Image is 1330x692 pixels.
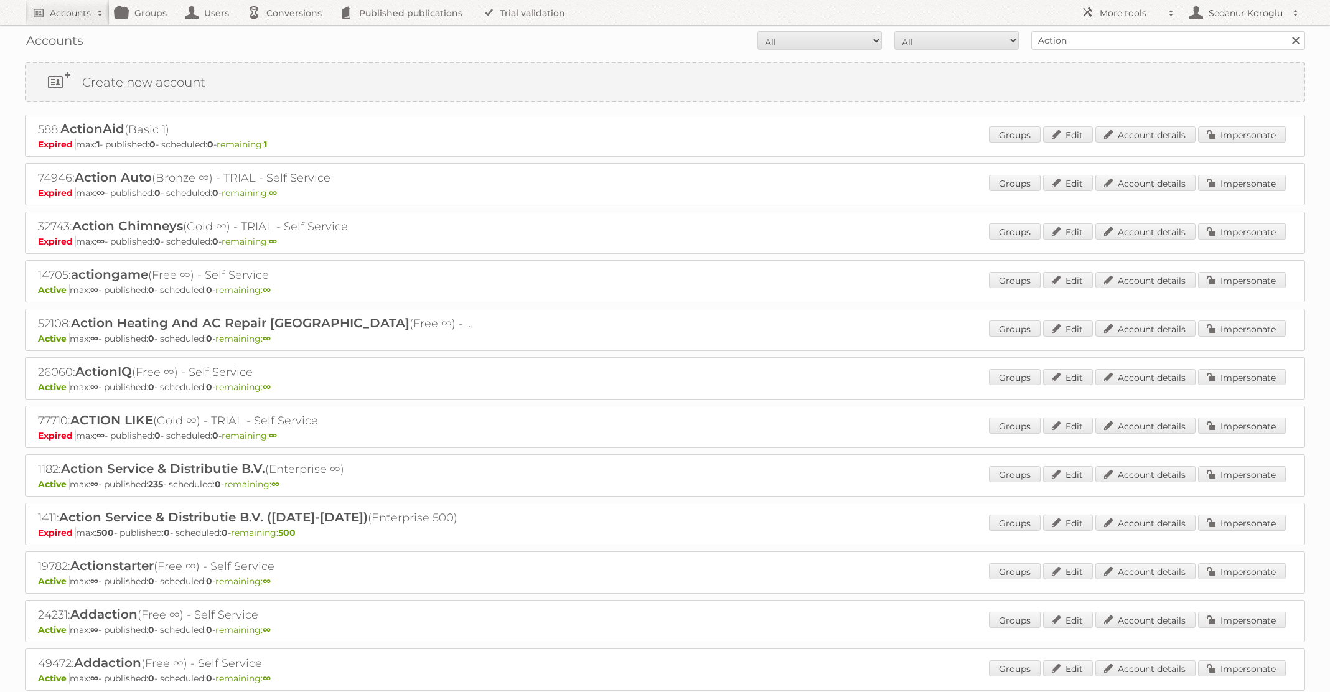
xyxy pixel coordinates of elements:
[90,333,98,344] strong: ∞
[215,284,271,296] span: remaining:
[38,607,474,623] h2: 24231: (Free ∞) - Self Service
[26,63,1304,101] a: Create new account
[269,187,277,199] strong: ∞
[1043,563,1093,579] a: Edit
[206,333,212,344] strong: 0
[38,673,1292,684] p: max: - published: - scheduled: -
[38,479,1292,490] p: max: - published: - scheduled: -
[215,576,271,587] span: remaining:
[1095,320,1196,337] a: Account details
[38,624,1292,635] p: max: - published: - scheduled: -
[38,218,474,235] h2: 32743: (Gold ∞) - TRIAL - Self Service
[212,430,218,441] strong: 0
[1206,7,1286,19] h2: Sedanur Koroglu
[149,139,156,150] strong: 0
[989,175,1041,191] a: Groups
[38,461,474,477] h2: 1182: (Enterprise ∞)
[212,187,218,199] strong: 0
[1043,369,1093,385] a: Edit
[38,381,70,393] span: Active
[278,527,296,538] strong: 500
[1095,175,1196,191] a: Account details
[61,461,265,476] span: Action Service & Distributie B.V.
[38,284,70,296] span: Active
[1198,126,1286,143] a: Impersonate
[1043,612,1093,628] a: Edit
[71,316,410,330] span: Action Heating And AC Repair [GEOGRAPHIC_DATA]
[70,607,138,622] span: Addaction
[38,430,76,441] span: Expired
[1198,175,1286,191] a: Impersonate
[38,364,474,380] h2: 26060: (Free ∞) - Self Service
[263,576,271,587] strong: ∞
[1198,660,1286,676] a: Impersonate
[1043,126,1093,143] a: Edit
[148,576,154,587] strong: 0
[96,139,100,150] strong: 1
[263,284,271,296] strong: ∞
[148,479,163,490] strong: 235
[1095,418,1196,434] a: Account details
[96,430,105,441] strong: ∞
[1198,563,1286,579] a: Impersonate
[59,510,368,525] span: Action Service & Distributie B.V. ([DATE]-[DATE])
[38,139,76,150] span: Expired
[989,369,1041,385] a: Groups
[1043,272,1093,288] a: Edit
[38,558,474,574] h2: 19782: (Free ∞) - Self Service
[989,515,1041,531] a: Groups
[38,479,70,490] span: Active
[206,576,212,587] strong: 0
[90,381,98,393] strong: ∞
[222,236,277,247] span: remaining:
[1043,515,1093,531] a: Edit
[90,673,98,684] strong: ∞
[1198,320,1286,337] a: Impersonate
[1043,660,1093,676] a: Edit
[38,624,70,635] span: Active
[71,267,148,282] span: actiongame
[212,236,218,247] strong: 0
[217,139,267,150] span: remaining:
[70,558,154,573] span: Actionstarter
[989,660,1041,676] a: Groups
[1198,272,1286,288] a: Impersonate
[96,187,105,199] strong: ∞
[38,655,474,671] h2: 49472: (Free ∞) - Self Service
[154,236,161,247] strong: 0
[269,430,277,441] strong: ∞
[38,333,70,344] span: Active
[271,479,279,490] strong: ∞
[989,126,1041,143] a: Groups
[148,673,154,684] strong: 0
[1043,223,1093,240] a: Edit
[90,624,98,635] strong: ∞
[989,272,1041,288] a: Groups
[215,381,271,393] span: remaining:
[989,418,1041,434] a: Groups
[60,121,124,136] span: ActionAid
[164,527,170,538] strong: 0
[154,187,161,199] strong: 0
[38,673,70,684] span: Active
[38,187,1292,199] p: max: - published: - scheduled: -
[38,527,76,538] span: Expired
[206,624,212,635] strong: 0
[263,333,271,344] strong: ∞
[38,187,76,199] span: Expired
[222,527,228,538] strong: 0
[50,7,91,19] h2: Accounts
[90,284,98,296] strong: ∞
[1095,126,1196,143] a: Account details
[989,320,1041,337] a: Groups
[38,381,1292,393] p: max: - published: - scheduled: -
[231,527,296,538] span: remaining:
[1198,369,1286,385] a: Impersonate
[154,430,161,441] strong: 0
[148,624,154,635] strong: 0
[263,381,271,393] strong: ∞
[96,236,105,247] strong: ∞
[264,139,267,150] strong: 1
[72,218,183,233] span: Action Chimneys
[206,673,212,684] strong: 0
